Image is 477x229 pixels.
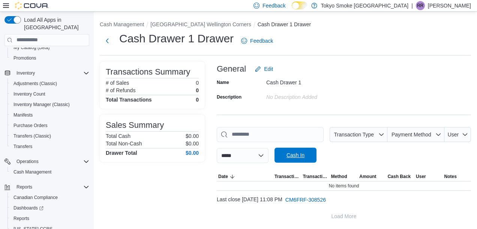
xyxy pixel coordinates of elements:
button: CM6FRF-308526 [282,192,329,207]
span: Amount [359,174,376,180]
span: RR [417,1,423,10]
span: Purchase Orders [10,121,89,130]
a: Dashboards [10,204,46,213]
button: Load More [217,209,471,224]
span: Reports [13,216,29,222]
span: Transfers [13,144,32,150]
span: Feedback [250,37,273,45]
span: Adjustments (Classic) [10,79,89,88]
label: Name [217,79,229,85]
div: Ryan Ridsdale [416,1,425,10]
span: Method [331,174,347,180]
span: Inventory Manager (Classic) [10,100,89,109]
button: Transfers [7,141,92,152]
button: Inventory [1,68,92,78]
a: Feedback [238,33,276,48]
button: Payment Method [387,127,444,142]
span: Inventory [16,70,35,76]
span: Adjustments (Classic) [13,81,57,87]
p: Tokyo Smoke [GEOGRAPHIC_DATA] [321,1,409,10]
button: Edit [252,61,276,76]
span: Operations [16,159,39,165]
button: Canadian Compliance [7,192,92,203]
span: My Catalog (Beta) [13,45,50,51]
label: Description [217,94,241,100]
p: 0 [196,87,199,93]
span: My Catalog (Beta) [10,43,89,52]
button: Inventory [13,69,38,78]
button: Date [217,172,273,181]
span: Canadian Compliance [13,195,58,201]
span: Canadian Compliance [10,193,89,202]
span: Notes [444,174,457,180]
button: Reports [7,213,92,224]
a: Canadian Compliance [10,193,61,202]
a: Promotions [10,54,39,63]
a: Manifests [10,111,36,120]
span: Inventory Count [10,90,89,99]
button: Promotions [7,53,92,63]
span: Cash Back [388,174,411,180]
button: Amount [358,172,386,181]
button: Reports [13,183,35,192]
span: Promotions [13,55,36,61]
span: User [416,174,426,180]
div: No Description added [266,91,367,100]
nav: An example of EuiBreadcrumbs [100,21,471,30]
h4: Drawer Total [106,150,137,156]
button: Cash In [274,148,316,163]
span: Transaction # [303,174,328,180]
span: Cash Management [13,169,51,175]
h3: General [217,64,246,73]
button: Cash Back [386,172,414,181]
span: Feedback [262,2,285,9]
button: Manifests [7,110,92,120]
a: Transfers (Classic) [10,132,54,141]
span: Inventory [13,69,89,78]
p: $0.00 [186,133,199,139]
button: Cash Management [7,167,92,177]
span: Load All Apps in [GEOGRAPHIC_DATA] [21,16,89,31]
button: Method [330,172,358,181]
a: Adjustments (Classic) [10,79,60,88]
span: Transfers (Classic) [10,132,89,141]
span: Dashboards [13,205,43,211]
a: Purchase Orders [10,121,51,130]
button: Transaction # [301,172,329,181]
h6: # of Sales [106,80,129,86]
button: Next [100,33,115,48]
span: Load More [331,213,357,220]
span: Cash In [286,151,304,159]
h4: Total Transactions [106,97,152,103]
h6: Total Cash [106,133,130,139]
span: Transaction Type [274,174,300,180]
h6: # of Refunds [106,87,135,93]
p: | [411,1,413,10]
h1: Cash Drawer 1 Drawer [119,31,234,46]
span: Transfers [10,142,89,151]
button: Inventory Count [7,89,92,99]
span: Purchase Orders [13,123,48,129]
span: Dashboards [10,204,89,213]
span: Edit [264,65,273,73]
span: Date [218,174,228,180]
button: Inventory Manager (Classic) [7,99,92,110]
h3: Transactions Summary [106,67,190,76]
a: Transfers [10,142,35,151]
span: No items found [329,183,359,189]
a: Dashboards [7,203,92,213]
h4: 0 [196,97,199,103]
span: Reports [13,183,89,192]
img: Cova [15,2,49,9]
span: CM6FRF-308526 [285,196,326,204]
button: Operations [1,156,92,167]
button: User [414,172,442,181]
a: Reports [10,214,32,223]
span: Reports [10,214,89,223]
a: Cash Management [10,168,54,177]
button: Cash Management [100,21,144,27]
button: User [444,127,471,142]
button: Cash Drawer 1 Drawer [258,21,311,27]
button: Reports [1,182,92,192]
